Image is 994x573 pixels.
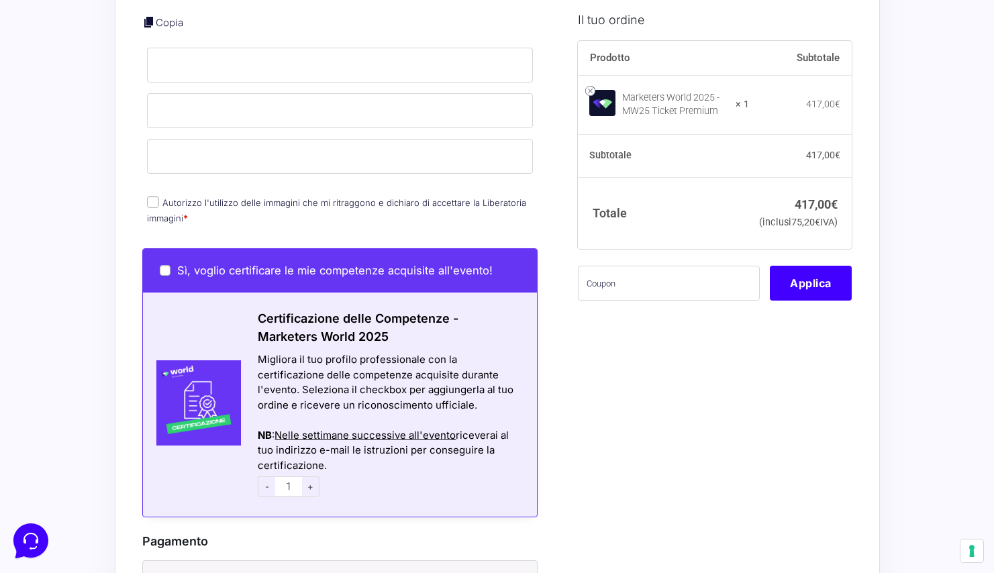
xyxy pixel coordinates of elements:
button: Messaggi [93,431,176,462]
bdi: 417,00 [806,99,840,109]
a: Apri Centro Assistenza [143,166,247,177]
span: - [258,476,275,497]
span: Trova una risposta [21,166,105,177]
img: Marketers World 2025 - MW25 Ticket Premium [589,89,615,115]
span: € [815,217,820,228]
img: dark [21,75,48,102]
button: Inizia una conversazione [21,113,247,140]
img: dark [64,75,91,102]
bdi: 417,00 [795,197,838,211]
small: (inclusi IVA) [759,217,838,228]
input: Cerca un articolo... [30,195,219,209]
label: Autorizzo l'utilizzo delle immagini che mi ritraggono e dichiaro di accettare la Liberatoria imma... [147,197,526,223]
th: Totale [578,177,749,249]
a: Copia i dettagli dell'acquirente [142,15,156,29]
th: Subtotale [578,134,749,177]
span: € [835,150,840,160]
span: € [835,99,840,109]
button: Applica [770,266,852,301]
p: Aiuto [207,450,226,462]
h3: Pagamento [142,532,538,550]
p: Home [40,450,63,462]
img: Certificazione-MW24-300x300-1.jpg [143,360,242,446]
th: Subtotale [749,40,852,75]
div: Azioni del messaggio [258,413,520,428]
button: Le tue preferenze relative al consenso per le tecnologie di tracciamento [960,539,983,562]
bdi: 417,00 [806,150,840,160]
span: Inizia una conversazione [87,121,198,132]
span: Sì, voglio certificare le mie competenze acquisite all'evento! [177,264,493,277]
strong: NB [258,429,272,441]
h3: Il tuo ordine [578,10,852,28]
span: Certificazione delle Competenze - Marketers World 2025 [258,311,458,344]
iframe: Customerly Messenger Launcher [11,521,51,561]
span: + [302,476,319,497]
div: : riceverai al tuo indirizzo e-mail le istruzioni per conseguire la certificazione. [258,428,520,474]
th: Prodotto [578,40,749,75]
strong: × 1 [736,98,749,111]
input: Sì, voglio certificare le mie competenze acquisite all'evento! [160,265,170,276]
input: 1 [275,476,302,497]
span: 75,20 [791,217,820,228]
h2: Ciao da Marketers 👋 [11,11,226,32]
span: Le tue conversazioni [21,54,114,64]
p: Messaggi [116,450,152,462]
span: € [831,197,838,211]
img: dark [43,75,70,102]
span: Nelle settimane successive all'evento [275,429,456,441]
div: Migliora il tuo profilo professionale con la certificazione delle competenze acquisite durante l'... [258,352,520,413]
div: Marketers World 2025 - MW25 Ticket Premium [622,91,727,118]
a: Copia [156,16,183,29]
button: Home [11,431,93,462]
input: Coupon [578,266,760,301]
button: Aiuto [175,431,258,462]
input: Autorizzo l'utilizzo delle immagini che mi ritraggono e dichiaro di accettare la Liberatoria imma... [147,196,159,208]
